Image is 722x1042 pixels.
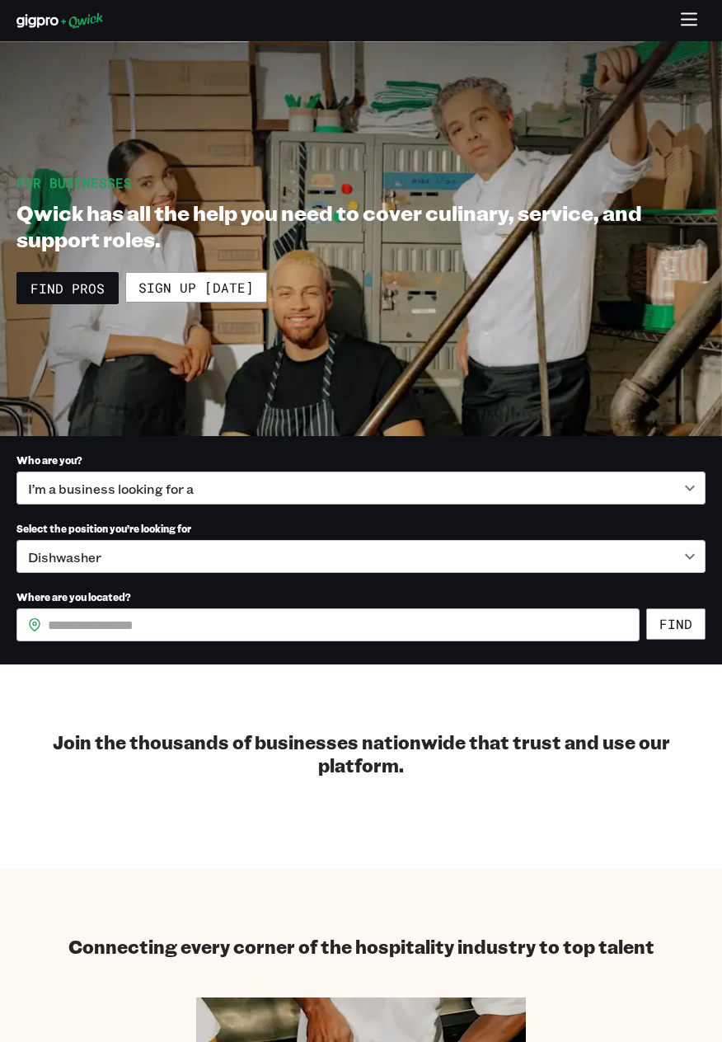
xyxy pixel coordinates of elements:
[16,453,82,467] span: Who are you?
[16,730,706,777] h2: Join the thousands of businesses nationwide that trust and use our platform.
[125,272,267,303] a: Sign up [DATE]
[16,472,706,505] div: I’m a business looking for a
[16,272,119,305] a: Find Pros
[16,199,706,252] h1: Qwick has all the help you need to cover culinary, service, and support roles.
[16,590,131,603] span: Where are you located?
[68,935,654,958] h2: Connecting every corner of the hospitality industry to top talent
[16,174,132,191] span: For Businesses
[16,540,706,573] div: Dishwasher
[646,608,706,640] button: Find
[16,522,191,535] span: Select the position you’re looking for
